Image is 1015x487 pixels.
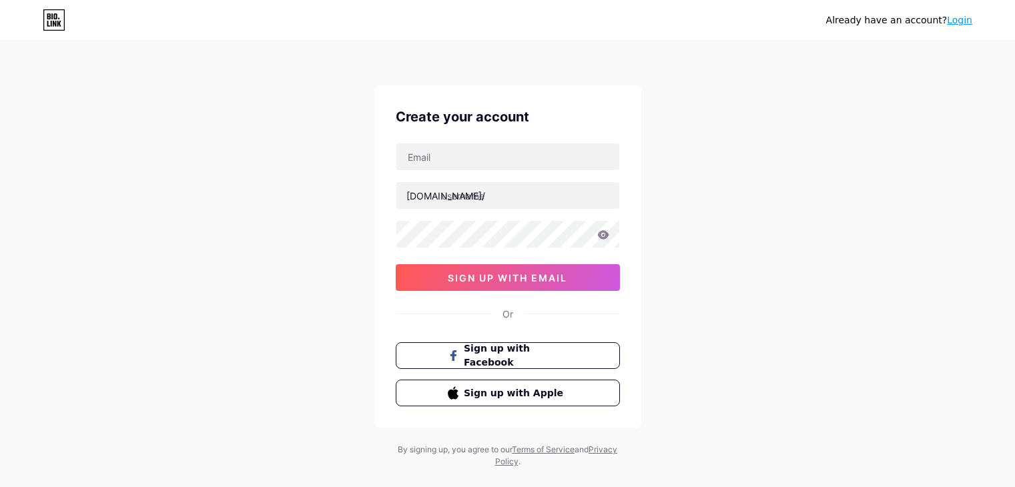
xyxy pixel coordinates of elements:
input: Email [396,143,619,170]
div: Create your account [396,107,620,127]
span: Sign up with Facebook [464,342,567,370]
div: Or [502,307,513,321]
span: Sign up with Apple [464,386,567,400]
div: By signing up, you agree to our and . [394,444,621,468]
button: Sign up with Apple [396,380,620,406]
div: [DOMAIN_NAME]/ [406,189,485,203]
input: username [396,182,619,209]
span: sign up with email [448,272,567,284]
a: Terms of Service [512,444,575,454]
div: Already have an account? [826,13,972,27]
a: Login [947,15,972,25]
button: Sign up with Facebook [396,342,620,369]
button: sign up with email [396,264,620,291]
